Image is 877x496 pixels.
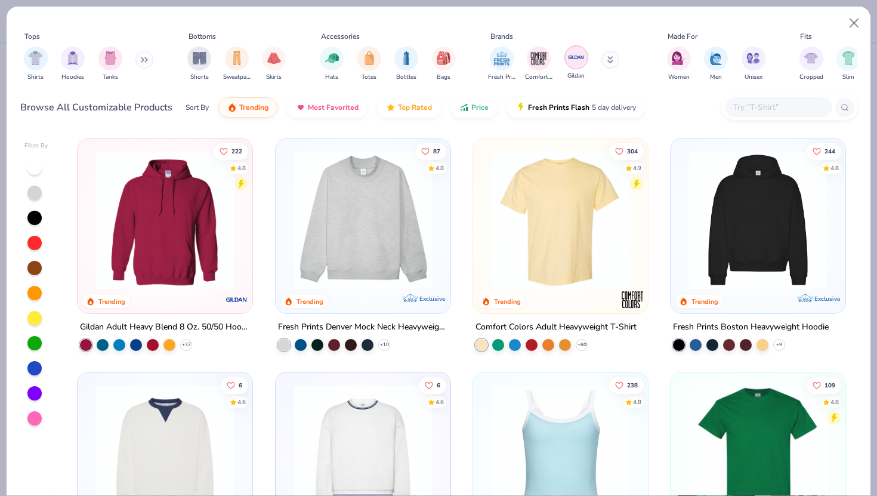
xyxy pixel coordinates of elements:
button: Fresh Prints Flash5 day delivery [507,97,645,118]
span: Hoodies [61,73,84,82]
span: 244 [824,148,835,154]
span: 109 [824,383,835,389]
img: a90f7c54-8796-4cb2-9d6e-4e9644cfe0fe [438,150,589,289]
button: filter button [742,47,765,82]
span: Exclusive [419,295,445,303]
span: + 37 [182,341,191,349]
div: filter for Comfort Colors [525,47,552,82]
button: filter button [394,47,418,82]
img: trending.gif [227,103,237,112]
div: 4.8 [237,164,246,172]
span: 304 [627,148,638,154]
button: Like [609,143,644,159]
span: Top Rated [398,103,432,112]
button: Like [807,377,841,394]
button: filter button [98,47,122,82]
button: Like [807,143,841,159]
div: filter for Tanks [98,47,122,82]
div: filter for Cropped [799,47,823,82]
div: Fresh Prints Boston Heavyweight Hoodie [673,320,829,335]
span: Totes [362,73,376,82]
span: 238 [627,383,638,389]
span: + 10 [379,341,388,349]
span: Skirts [266,73,282,82]
span: 6 [436,383,440,389]
button: filter button [262,47,286,82]
span: Comfort Colors [525,73,552,82]
button: filter button [799,47,823,82]
button: filter button [432,47,456,82]
div: 4.6 [237,398,246,407]
div: filter for Hats [320,47,344,82]
span: Men [710,73,722,82]
button: Most Favorited [287,97,368,118]
button: filter button [667,47,691,82]
img: Bags Image [437,51,450,65]
span: 5 day delivery [592,101,636,115]
div: filter for Unisex [742,47,765,82]
img: Gildan logo [226,288,249,312]
button: filter button [61,47,85,82]
button: Close [843,12,866,35]
span: Most Favorited [308,103,359,112]
div: filter for Skirts [262,47,286,82]
button: filter button [488,47,515,82]
button: Like [609,377,644,394]
div: 4.8 [633,398,641,407]
img: Shirts Image [29,51,42,65]
div: 4.9 [633,164,641,172]
img: Totes Image [363,51,376,65]
span: Fresh Prints Flash [528,103,589,112]
img: 91acfc32-fd48-4d6b-bdad-a4c1a30ac3fc [683,150,833,289]
div: 4.8 [830,164,839,172]
img: Women Image [672,51,685,65]
img: Hoodies Image [66,51,79,65]
img: Hats Image [325,51,339,65]
button: filter button [187,47,211,82]
button: filter button [223,47,251,82]
img: Sweatpants Image [230,51,243,65]
div: filter for Bottles [394,47,418,82]
div: filter for Totes [357,47,381,82]
img: 01756b78-01f6-4cc6-8d8a-3c30c1a0c8ac [89,150,240,289]
span: Sweatpants [223,73,251,82]
img: Unisex Image [746,51,760,65]
span: Unisex [745,73,762,82]
img: Shorts Image [193,51,206,65]
button: Like [418,377,446,394]
div: Comfort Colors Adult Heavyweight T-Shirt [475,320,637,335]
span: 222 [231,148,242,154]
div: Browse All Customizable Products [20,100,172,115]
span: 6 [239,383,242,389]
div: filter for Hoodies [61,47,85,82]
img: Cropped Image [804,51,818,65]
button: Like [221,377,248,394]
button: Like [415,143,446,159]
img: e55d29c3-c55d-459c-bfd9-9b1c499ab3c6 [636,150,787,289]
button: Top Rated [377,97,441,118]
button: filter button [704,47,728,82]
span: Bottles [396,73,416,82]
button: Price [450,97,498,118]
div: 4.8 [830,398,839,407]
button: filter button [24,47,48,82]
img: f5d85501-0dbb-4ee4-b115-c08fa3845d83 [288,150,438,289]
button: Like [214,143,248,159]
div: filter for Bags [432,47,456,82]
div: Tops [24,31,40,42]
img: Tanks Image [104,51,117,65]
div: filter for Slim [836,47,860,82]
button: filter button [525,47,552,82]
div: filter for Shorts [187,47,211,82]
span: Tanks [103,73,118,82]
img: TopRated.gif [386,103,396,112]
button: filter button [357,47,381,82]
img: 029b8af0-80e6-406f-9fdc-fdf898547912 [485,150,636,289]
span: Price [471,103,489,112]
input: Try "T-Shirt" [732,100,824,114]
span: Exclusive [814,295,840,303]
div: Brands [490,31,513,42]
div: Accessories [321,31,360,42]
img: Comfort Colors Image [530,50,548,67]
span: Shirts [27,73,44,82]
